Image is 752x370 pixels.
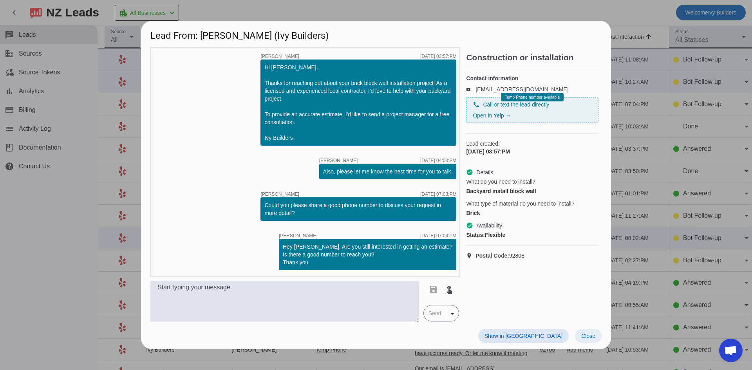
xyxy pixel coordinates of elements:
span: [PERSON_NAME] [319,158,358,163]
h1: Lead From: [PERSON_NAME] (Ivy Builders) [141,21,611,47]
span: [PERSON_NAME] [260,192,299,197]
div: Could you please share a good phone number to discuss your request in more detail?​ [264,201,452,217]
span: [PERSON_NAME] [279,233,318,238]
div: [DATE] 04:03:PM [420,158,456,163]
span: [PERSON_NAME] [260,54,299,59]
span: Temp Phone number available [505,95,560,99]
span: What do you need to install? [466,178,535,186]
a: [EMAIL_ADDRESS][DOMAIN_NAME] [475,86,568,92]
span: 92808 [475,252,524,260]
span: Lead created: [466,140,598,148]
div: [DATE] 03:57:PM [466,148,598,155]
mat-icon: location_on [466,253,475,259]
span: Availability: [476,222,504,229]
h2: Construction or installation [466,54,602,61]
div: Open chat [719,339,743,362]
div: Hi [PERSON_NAME], Thanks for reaching out about your brick block wall installation project! As a ... [264,63,452,142]
div: [DATE] 07:04:PM [420,233,456,238]
button: Close [575,329,602,343]
div: [DATE] 07:03:PM [420,192,456,197]
strong: Status: [466,232,484,238]
mat-icon: email [466,87,475,91]
mat-icon: check_circle [466,222,473,229]
strong: Postal Code: [475,253,509,259]
div: Brick [466,209,598,217]
h4: Contact information [466,74,598,82]
span: Close [581,333,595,339]
mat-icon: touch_app [445,285,454,294]
mat-icon: phone [473,101,480,108]
div: [DATE] 03:57:PM [420,54,456,59]
div: Backyard install block wall [466,187,598,195]
a: Open in Yelp → [473,112,511,119]
mat-icon: arrow_drop_down [448,309,457,318]
span: Call or text the lead directly [483,101,549,108]
mat-icon: check_circle [466,169,473,176]
span: What type of material do you need to install? [466,200,574,208]
div: Hey [PERSON_NAME], Are you still interested in getting an estimate? Is there a good number to rea... [283,243,452,266]
button: Show in [GEOGRAPHIC_DATA] [478,329,569,343]
div: Flexible [466,231,598,239]
div: Also, please let me know the best time for you to talk.​ [323,168,453,175]
span: Details: [476,168,495,176]
span: Show in [GEOGRAPHIC_DATA] [484,333,562,339]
